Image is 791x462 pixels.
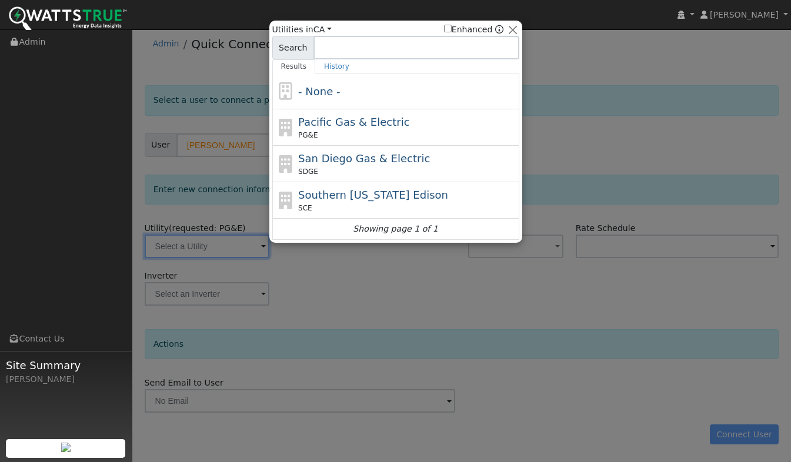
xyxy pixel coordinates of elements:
input: Enhanced [444,25,452,32]
span: [PERSON_NAME] [710,10,779,19]
label: Enhanced [444,24,493,36]
span: Show enhanced providers [444,24,504,36]
img: WattsTrue [9,6,126,33]
span: Utilities in [272,24,332,36]
a: CA [313,25,332,34]
span: Southern [US_STATE] Edison [298,189,448,201]
span: SCE [298,203,312,213]
span: PG&E [298,130,318,140]
div: [PERSON_NAME] [6,373,126,386]
span: Site Summary [6,357,126,373]
img: retrieve [61,443,71,452]
span: Search [272,36,314,59]
a: History [315,59,358,73]
span: - None - [298,85,340,98]
span: SDGE [298,166,318,177]
a: Results [272,59,316,73]
a: Enhanced Providers [495,25,503,34]
span: Pacific Gas & Electric [298,116,409,128]
span: San Diego Gas & Electric [298,152,430,165]
i: Showing page 1 of 1 [353,223,438,235]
